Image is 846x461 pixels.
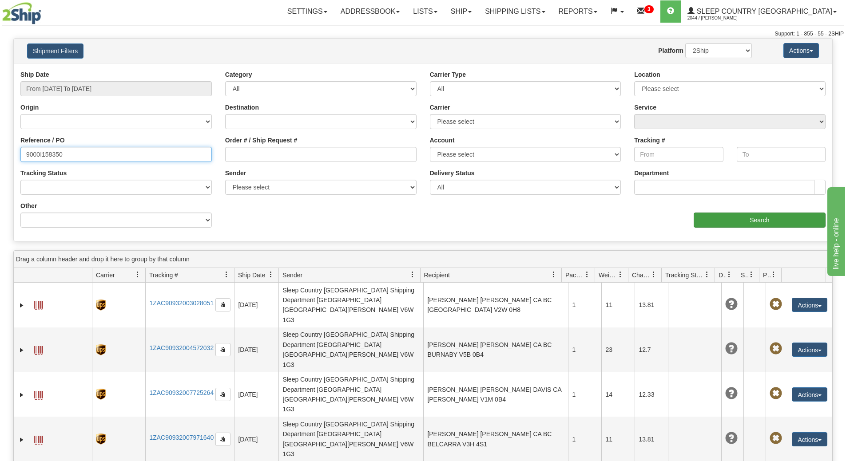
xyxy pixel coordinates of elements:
button: Actions [792,432,827,446]
label: Order # / Ship Request # [225,136,298,145]
span: Delivery Status [719,271,726,280]
td: 1 [568,372,601,417]
a: Ship [444,0,478,23]
td: Sleep Country [GEOGRAPHIC_DATA] Shipping Department [GEOGRAPHIC_DATA] [GEOGRAPHIC_DATA][PERSON_NA... [278,283,423,327]
label: Carrier Type [430,70,466,79]
input: From [634,147,723,162]
a: Label [34,297,43,311]
span: Ship Date [238,271,265,280]
button: Shipment Filters [27,43,83,59]
a: Ship Date filter column settings [263,267,278,282]
button: Actions [783,43,819,58]
img: 8 - UPS [96,344,105,355]
span: Charge [632,271,651,280]
a: Pickup Status filter column settings [766,267,781,282]
a: Shipping lists [478,0,552,23]
input: To [737,147,826,162]
a: Expand [17,301,26,310]
a: Recipient filter column settings [546,267,561,282]
span: Pickup Status [763,271,771,280]
a: 1ZAC90932007971640 [149,434,214,441]
input: Search [694,213,826,228]
span: 2044 / [PERSON_NAME] [687,14,754,23]
button: Copy to clipboard [215,343,230,356]
label: Delivery Status [430,169,475,177]
a: Lists [406,0,444,23]
img: logo2044.jpg [2,2,41,24]
button: Actions [792,343,827,357]
span: Sender [282,271,302,280]
label: Location [634,70,660,79]
td: 23 [601,327,635,372]
span: Unknown [725,343,738,355]
a: Tracking # filter column settings [219,267,234,282]
a: Label [34,387,43,401]
span: Tracking # [149,271,178,280]
a: Label [34,432,43,446]
a: Shipment Issues filter column settings [744,267,759,282]
a: Expand [17,435,26,444]
iframe: chat widget [826,185,845,276]
label: Carrier [430,103,450,112]
td: [PERSON_NAME] [PERSON_NAME] CA BC BURNABY V5B 0B4 [423,327,568,372]
span: Packages [565,271,584,280]
span: Unknown [725,432,738,445]
img: 8 - UPS [96,389,105,400]
td: [PERSON_NAME] [PERSON_NAME] DAVIS CA [PERSON_NAME] V1M 0B4 [423,372,568,417]
a: 1ZAC90932007725264 [149,389,214,396]
td: 12.7 [635,327,668,372]
label: Origin [20,103,39,112]
button: Copy to clipboard [215,388,230,401]
span: Shipment Issues [741,271,748,280]
div: grid grouping header [14,251,832,268]
label: Reference / PO [20,136,65,145]
label: Department [634,169,669,177]
a: 1ZAC90932003028051 [149,299,214,307]
span: Recipient [424,271,450,280]
span: Pickup Not Assigned [770,387,782,400]
label: Tracking Status [20,169,67,177]
span: Unknown [725,298,738,311]
a: Addressbook [334,0,407,23]
sup: 3 [644,5,654,13]
button: Copy to clipboard [215,433,230,446]
span: Carrier [96,271,115,280]
label: Tracking # [634,136,665,145]
span: Unknown [725,387,738,400]
a: Carrier filter column settings [130,267,145,282]
a: Settings [281,0,334,23]
span: Pickup Not Assigned [770,298,782,311]
td: Sleep Country [GEOGRAPHIC_DATA] Shipping Department [GEOGRAPHIC_DATA] [GEOGRAPHIC_DATA][PERSON_NA... [278,372,423,417]
a: Sleep Country [GEOGRAPHIC_DATA] 2044 / [PERSON_NAME] [681,0,843,23]
button: Actions [792,387,827,402]
label: Sender [225,169,246,177]
a: Tracking Status filter column settings [699,267,715,282]
div: Support: 1 - 855 - 55 - 2SHIP [2,30,844,38]
label: Account [430,136,455,145]
td: 12.33 [635,372,668,417]
td: 13.81 [635,283,668,327]
td: [DATE] [234,283,278,327]
label: Ship Date [20,70,49,79]
span: Sleep Country [GEOGRAPHIC_DATA] [695,8,832,15]
a: Packages filter column settings [580,267,595,282]
a: 1ZAC90932004572032 [149,344,214,351]
a: 3 [631,0,660,23]
button: Copy to clipboard [215,298,230,311]
a: Weight filter column settings [613,267,628,282]
td: 1 [568,283,601,327]
label: Other [20,201,37,210]
span: Pickup Not Assigned [770,343,782,355]
button: Actions [792,298,827,312]
td: 1 [568,327,601,372]
label: Destination [225,103,259,112]
a: Delivery Status filter column settings [722,267,737,282]
a: Reports [552,0,604,23]
span: Pickup Not Assigned [770,432,782,445]
label: Service [634,103,656,112]
td: Sleep Country [GEOGRAPHIC_DATA] Shipping Department [GEOGRAPHIC_DATA] [GEOGRAPHIC_DATA][PERSON_NA... [278,327,423,372]
td: [PERSON_NAME] [PERSON_NAME] CA BC [GEOGRAPHIC_DATA] V2W 0H8 [423,283,568,327]
div: live help - online [7,5,82,16]
a: Expand [17,346,26,355]
img: 8 - UPS [96,299,105,311]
